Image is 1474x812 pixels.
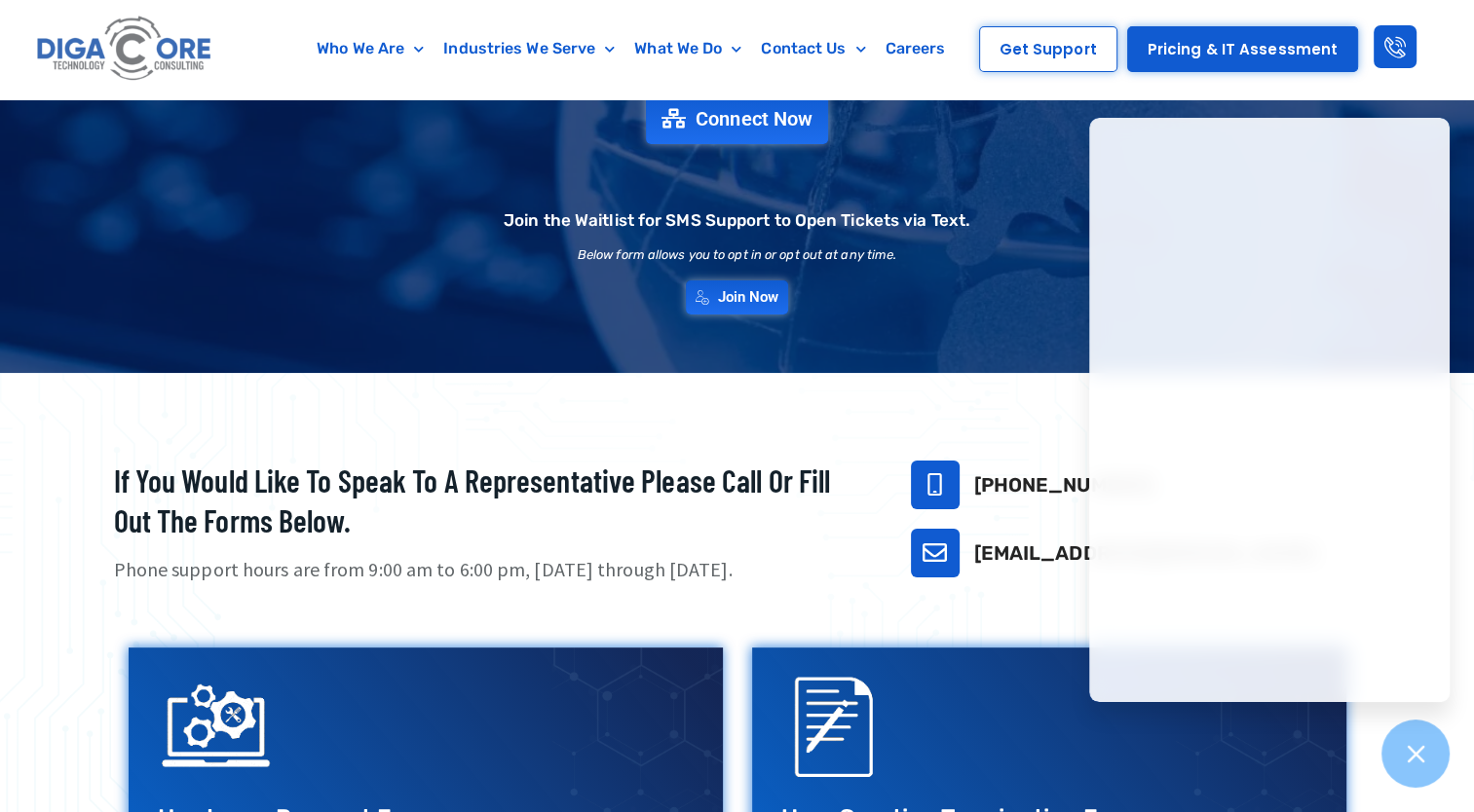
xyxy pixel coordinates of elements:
a: Careers [876,26,956,71]
h2: Below form allows you to opt in or opt out at any time. [578,248,897,261]
h2: If you would like to speak to a representative please call or fill out the forms below. [114,461,862,541]
a: [PHONE_NUMBER] [974,473,1153,497]
a: support@digacore.com [911,529,960,577]
a: [EMAIL_ADDRESS][DOMAIN_NAME] [974,541,1317,565]
span: Connect Now [696,109,813,129]
p: Phone support hours are from 9:00 am to 6:00 pm, [DATE] through [DATE]. [114,556,862,584]
a: Contact Us [751,26,875,71]
iframe: Chatgenie Messenger [1089,118,1450,702]
a: 732-646-5725 [911,461,960,509]
a: Industries We Serve [434,26,624,71]
a: Connect Now [646,93,828,144]
a: Who We Are [307,26,434,71]
img: Digacore logo 1 [32,10,218,89]
img: IT Support Icon [158,667,275,784]
span: Join Now [718,290,779,305]
span: Get Support [1000,42,1097,56]
a: Join Now [686,280,789,314]
h2: Join the Waitlist for SMS Support to Open Tickets via Text. [504,212,970,229]
a: What We Do [624,26,751,71]
a: Get Support [979,26,1117,72]
nav: Menu [296,26,966,71]
span: Pricing & IT Assessment [1148,42,1338,56]
a: Pricing & IT Assessment [1127,26,1358,72]
img: Support Request Icon [781,667,898,784]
